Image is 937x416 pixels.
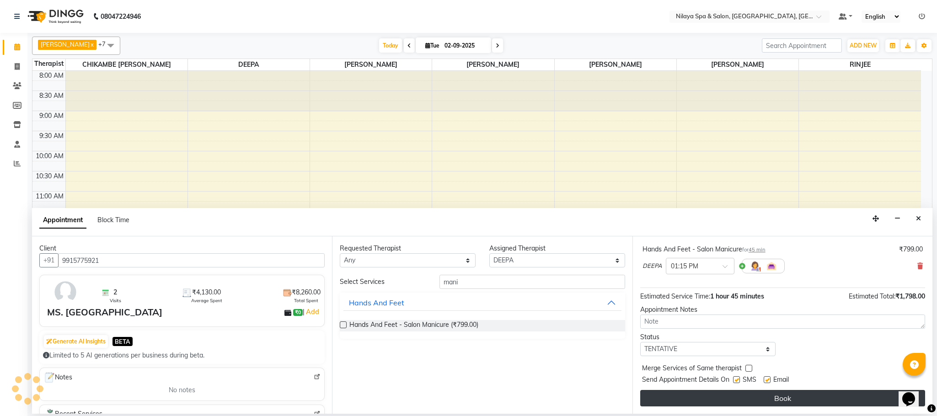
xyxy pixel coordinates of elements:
[710,292,764,300] span: 1 hour 45 minutes
[642,363,742,375] span: Merge Services of Same therapist
[98,40,112,48] span: +7
[52,279,79,305] img: avatar
[743,375,756,386] span: SMS
[379,38,402,53] span: Today
[489,244,625,253] div: Assigned Therapist
[305,306,321,317] a: Add
[39,244,325,253] div: Client
[188,59,310,70] span: DEEPA
[39,253,59,267] button: +91
[349,320,478,331] span: Hands And Feet - Salon Manicure (₹799.00)
[37,111,65,121] div: 9:00 AM
[640,292,710,300] span: Estimated Service Time:
[799,59,921,70] span: RINJEE
[640,390,925,406] button: Book
[912,212,925,226] button: Close
[293,309,303,316] span: ₹0
[191,297,222,304] span: Average Spent
[643,245,766,254] div: Hands And Feet - Salon Manicure
[58,253,325,267] input: Search by Name/Mobile/Email/Code
[749,246,766,253] span: 45 min
[43,351,321,360] div: Limited to 5 AI generations per business during beta.
[43,372,72,384] span: Notes
[34,171,65,181] div: 10:30 AM
[41,41,90,48] span: [PERSON_NAME]
[555,59,676,70] span: [PERSON_NAME]
[640,332,776,342] div: Status
[442,39,487,53] input: 2025-09-02
[766,261,777,272] img: Interior.png
[349,297,404,308] div: Hands And Feet
[37,131,65,141] div: 9:30 AM
[849,292,895,300] span: Estimated Total:
[642,375,729,386] span: Send Appointment Details On
[113,288,117,297] span: 2
[34,151,65,161] div: 10:00 AM
[23,4,86,29] img: logo
[432,59,554,70] span: [PERSON_NAME]
[169,385,195,395] span: No notes
[97,216,129,224] span: Block Time
[101,4,141,29] b: 08047224946
[32,59,65,69] div: Therapist
[847,39,879,52] button: ADD NEW
[192,288,221,297] span: ₹4,130.00
[39,212,86,229] span: Appointment
[110,297,121,304] span: Visits
[643,261,662,271] span: DEEPA
[750,261,760,272] img: Hairdresser.png
[112,337,133,346] span: BETA
[44,335,108,348] button: Generate AI Insights
[34,192,65,201] div: 11:00 AM
[439,275,625,289] input: Search by service name
[343,294,621,311] button: Hands And Feet
[640,305,925,315] div: Appointment Notes
[762,38,842,53] input: Search Appointment
[294,297,318,304] span: Total Spent
[37,91,65,101] div: 8:30 AM
[333,277,433,287] div: Select Services
[292,288,321,297] span: ₹8,260.00
[90,41,94,48] a: x
[899,245,923,254] div: ₹799.00
[742,246,766,253] small: for
[773,375,789,386] span: Email
[895,292,925,300] span: ₹1,798.00
[47,305,162,319] div: MS. [GEOGRAPHIC_DATA]
[850,42,877,49] span: ADD NEW
[37,71,65,80] div: 8:00 AM
[423,42,442,49] span: Tue
[303,306,321,317] span: |
[340,244,476,253] div: Requested Therapist
[899,379,928,407] iframe: chat widget
[677,59,798,70] span: [PERSON_NAME]
[66,59,187,70] span: CHIKAMBE [PERSON_NAME]
[310,59,432,70] span: [PERSON_NAME]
